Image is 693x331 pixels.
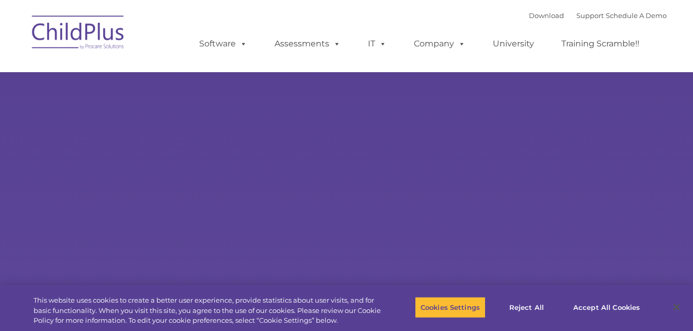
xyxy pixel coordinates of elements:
a: IT [358,34,397,54]
a: University [482,34,544,54]
a: Software [189,34,257,54]
a: Download [529,11,564,20]
img: ChildPlus by Procare Solutions [27,8,130,60]
a: Company [404,34,476,54]
button: Close [665,296,688,319]
div: This website uses cookies to create a better user experience, provide statistics about user visit... [34,295,381,326]
a: Assessments [264,34,351,54]
a: Training Scramble!! [551,34,650,54]
a: Schedule A Demo [606,11,667,20]
button: Accept All Cookies [568,296,646,318]
button: Cookies Settings [415,296,486,318]
a: Support [576,11,604,20]
button: Reject All [494,296,559,318]
font: | [529,11,667,20]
